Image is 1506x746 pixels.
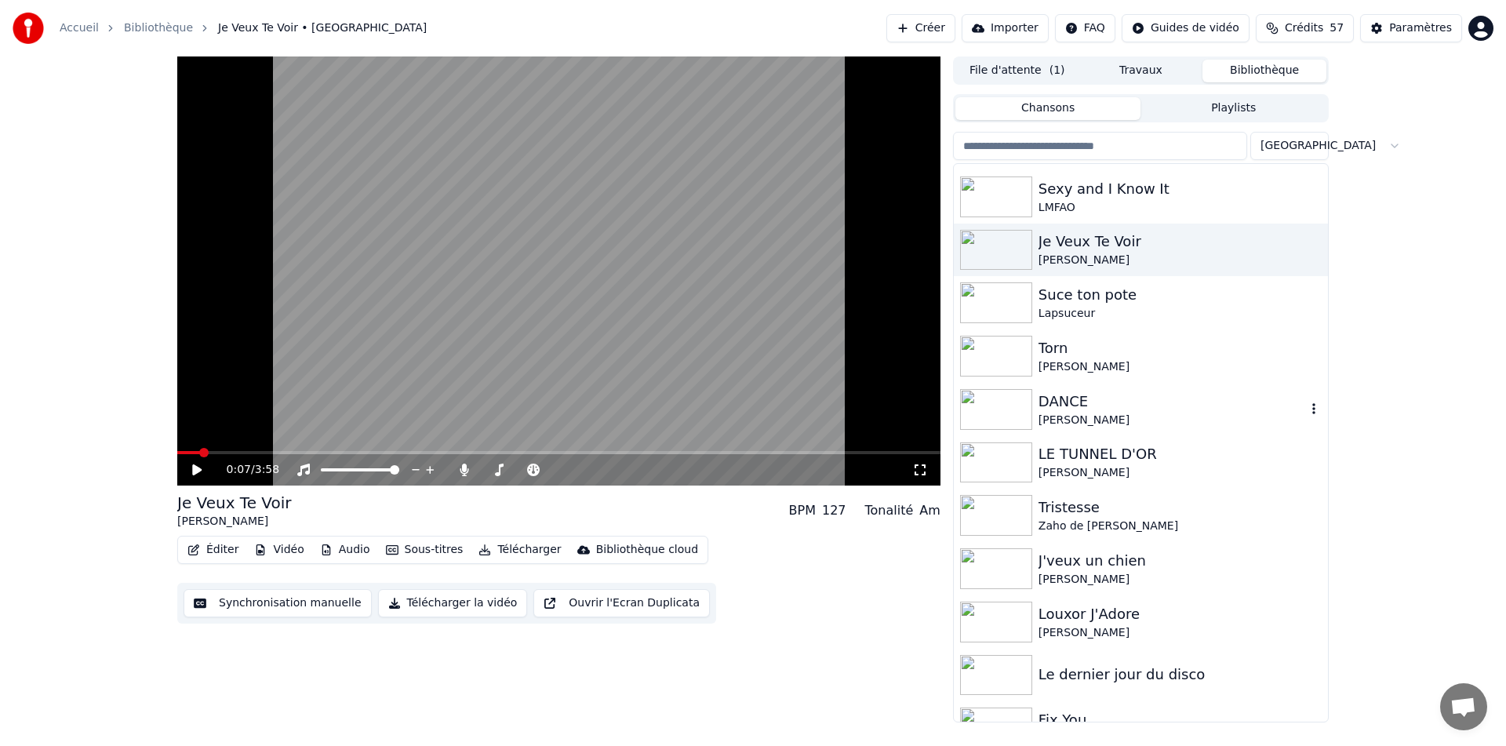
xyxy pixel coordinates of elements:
div: [PERSON_NAME] [1039,572,1322,588]
button: File d'attente [955,60,1079,82]
span: ( 1 ) [1049,63,1065,78]
div: Je Veux Te Voir [1039,231,1322,253]
div: J'veux un chien [1039,550,1322,572]
span: 0:07 [227,462,251,478]
div: Torn [1039,337,1322,359]
button: Bibliothèque [1202,60,1326,82]
div: [PERSON_NAME] [1039,465,1322,481]
span: [GEOGRAPHIC_DATA] [1260,138,1376,154]
div: Paramètres [1389,20,1452,36]
button: Synchronisation manuelle [184,589,372,617]
button: Télécharger la vidéo [378,589,528,617]
span: Je Veux Te Voir • [GEOGRAPHIC_DATA] [218,20,427,36]
div: Bibliothèque cloud [596,542,698,558]
div: LMFAO [1039,200,1322,216]
span: 3:58 [255,462,279,478]
div: Je Veux Te Voir [177,492,292,514]
div: Tristesse [1039,497,1322,519]
div: / [227,462,264,478]
img: youka [13,13,44,44]
div: 127 [822,501,846,520]
div: Le dernier jour du disco [1039,664,1322,686]
div: Suce ton pote [1039,284,1322,306]
div: Louxor J'Adore [1039,603,1322,625]
button: Audio [314,539,376,561]
div: BPM [789,501,816,520]
span: 57 [1330,20,1344,36]
button: Crédits57 [1256,14,1354,42]
a: Ouvrir le chat [1440,683,1487,730]
button: Importer [962,14,1049,42]
div: [PERSON_NAME] [1039,359,1322,375]
div: Fix You [1039,709,1322,731]
a: Accueil [60,20,99,36]
div: [PERSON_NAME] [177,514,292,529]
span: Crédits [1285,20,1323,36]
button: FAQ [1055,14,1115,42]
button: Télécharger [472,539,567,561]
button: Paramètres [1360,14,1462,42]
button: Guides de vidéo [1122,14,1250,42]
div: Lapsuceur [1039,306,1322,322]
button: Ouvrir l'Ecran Duplicata [533,589,710,617]
button: Chansons [955,97,1141,120]
div: LE TUNNEL D'OR [1039,443,1322,465]
div: [PERSON_NAME] [1039,413,1306,428]
button: Vidéo [248,539,310,561]
button: Playlists [1140,97,1326,120]
div: DANCE [1039,391,1306,413]
div: Tonalité [865,501,914,520]
button: Éditer [181,539,245,561]
button: Créer [886,14,955,42]
div: Am [919,501,940,520]
button: Sous-titres [380,539,470,561]
a: Bibliothèque [124,20,193,36]
nav: breadcrumb [60,20,427,36]
div: Zaho de [PERSON_NAME] [1039,519,1322,534]
div: [PERSON_NAME] [1039,625,1322,641]
button: Travaux [1079,60,1203,82]
div: [PERSON_NAME] [1039,253,1322,268]
div: Sexy and I Know It [1039,178,1322,200]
